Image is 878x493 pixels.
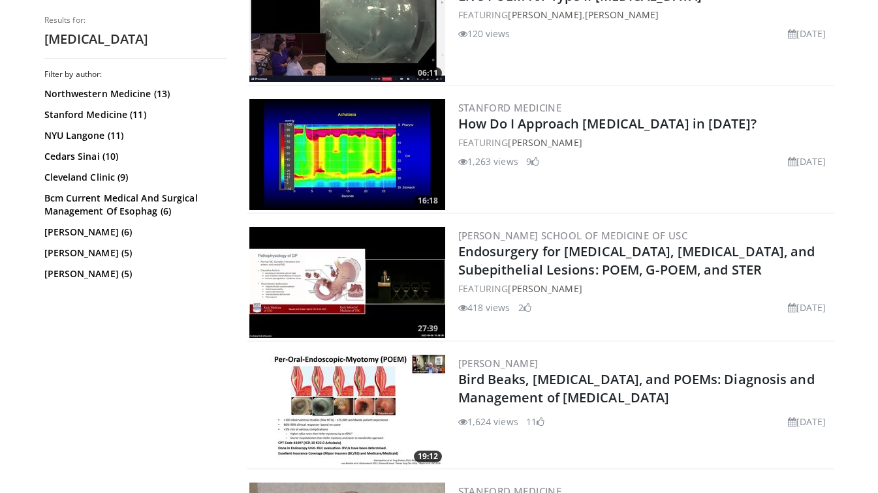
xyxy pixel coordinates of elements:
[458,357,539,370] a: [PERSON_NAME]
[518,301,531,314] li: 2
[788,27,826,40] li: [DATE]
[458,101,562,114] a: Stanford Medicine
[788,415,826,428] li: [DATE]
[788,155,826,168] li: [DATE]
[458,229,688,242] a: [PERSON_NAME] School of Medicine of USC
[526,415,544,428] li: 11
[458,115,757,132] a: How Do I Approach [MEDICAL_DATA] in [DATE]?
[249,99,445,210] img: 4b9bfd70-c68f-45c7-a764-00b8d74024cc.300x170_q85_crop-smart_upscale.jpg
[508,282,582,295] a: [PERSON_NAME]
[788,301,826,314] li: [DATE]
[414,195,442,207] span: 16:18
[249,99,445,210] a: 16:18
[44,108,224,121] a: Stanford Medicine (11)
[585,8,659,21] a: [PERSON_NAME]
[249,355,445,466] a: 19:12
[414,67,442,79] span: 06:11
[458,8,832,22] div: FEATURING ,
[458,415,518,428] li: 1,624 views
[44,192,224,218] a: Bcm Current Medical And Surgical Management Of Esophag (6)
[44,150,224,163] a: Cedars Sinai (10)
[414,323,442,335] span: 27:39
[458,27,510,40] li: 120 views
[458,370,815,406] a: Bird Beaks, [MEDICAL_DATA], and POEMs: Diagnosis and Management of [MEDICAL_DATA]
[458,243,815,278] a: Endosurgery for [MEDICAL_DATA], [MEDICAL_DATA], and Subepithelial Lesions: POEM, G-POEM, and STER
[458,282,832,295] div: FEATURING
[508,8,582,21] a: [PERSON_NAME]
[458,155,518,168] li: 1,263 views
[44,15,227,25] p: Results for:
[508,136,582,149] a: [PERSON_NAME]
[44,226,224,239] a: [PERSON_NAME] (6)
[44,87,224,100] a: Northwestern Medicine (13)
[44,171,224,184] a: Cleveland Clinic (9)
[414,451,442,462] span: 19:12
[44,267,224,280] a: [PERSON_NAME] (5)
[458,301,510,314] li: 418 views
[44,31,227,48] h2: [MEDICAL_DATA]
[44,129,224,142] a: NYU Langone (11)
[526,155,539,168] li: 9
[44,246,224,260] a: [PERSON_NAME] (5)
[249,227,445,338] img: 4d344e57-cb93-4583-935c-15700cb9fb88.300x170_q85_crop-smart_upscale.jpg
[458,136,832,149] div: FEATURING
[249,227,445,338] a: 27:39
[44,69,227,80] h3: Filter by author:
[249,355,445,466] img: d7de9f68-7fc7-41b2-8257-8b6403ac38b0.300x170_q85_crop-smart_upscale.jpg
